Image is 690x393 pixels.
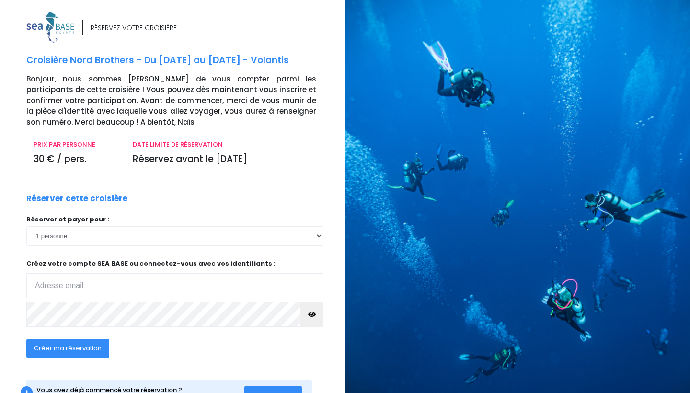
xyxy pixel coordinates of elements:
[34,152,118,166] p: 30 € / pers.
[34,344,102,353] span: Créer ma réservation
[133,140,316,150] p: DATE LIMITE DE RÉSERVATION
[26,74,338,128] p: Bonjour, nous sommes [PERSON_NAME] de vous compter parmi les participants de cette croisière ! Vo...
[26,12,74,43] img: logo_color1.png
[26,215,323,224] p: Réserver et payer pour :
[133,152,316,166] p: Réservez avant le [DATE]
[34,140,118,150] p: PRIX PAR PERSONNE
[26,193,127,205] p: Réserver cette croisière
[26,54,338,68] p: Croisière Nord Brothers - Du [DATE] au [DATE] - Volantis
[91,23,177,33] div: RÉSERVEZ VOTRE CROISIÈRE
[26,273,323,298] input: Adresse email
[26,339,109,358] button: Créer ma réservation
[26,259,323,299] p: Créez votre compte SEA BASE ou connectez-vous avec vos identifiants :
